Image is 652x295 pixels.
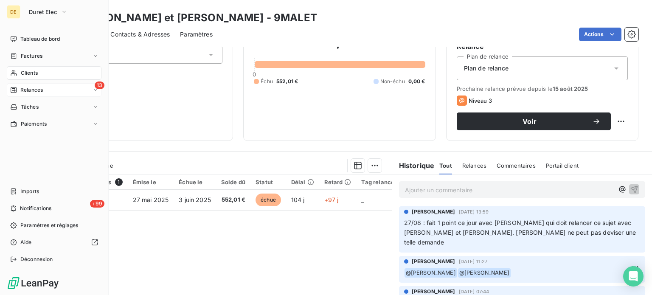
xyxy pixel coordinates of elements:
[256,179,281,185] div: Statut
[291,179,314,185] div: Délai
[20,188,39,195] span: Imports
[7,276,59,290] img: Logo LeanPay
[464,64,509,73] span: Plan de relance
[256,194,281,206] span: échue
[497,162,536,169] span: Commentaires
[459,289,489,294] span: [DATE] 07:44
[75,10,317,25] h3: [PERSON_NAME] et [PERSON_NAME] - 9MALET
[21,69,38,77] span: Clients
[546,162,579,169] span: Portail client
[21,103,39,111] span: Tâches
[21,120,47,128] span: Paiements
[179,179,211,185] div: Échue le
[439,162,452,169] span: Tout
[20,86,43,94] span: Relances
[462,162,486,169] span: Relances
[459,209,489,214] span: [DATE] 13:59
[221,196,245,204] span: 552,01 €
[467,118,592,125] span: Voir
[408,78,425,85] span: 0,00 €
[110,30,170,39] span: Contacts & Adresses
[20,35,60,43] span: Tableau de bord
[20,239,32,246] span: Aide
[361,179,405,185] div: Tag relance
[20,256,53,263] span: Déconnexion
[291,196,305,203] span: 104 j
[457,112,611,130] button: Voir
[324,196,339,203] span: +97 j
[20,222,78,229] span: Paramètres et réglages
[324,179,351,185] div: Retard
[405,268,457,278] span: @ [PERSON_NAME]
[20,205,51,212] span: Notifications
[457,85,628,92] span: Prochaine relance prévue depuis le
[553,85,588,92] span: 15 août 2025
[623,266,644,287] div: Open Intercom Messenger
[115,178,123,186] span: 1
[221,179,245,185] div: Solde dû
[458,268,511,278] span: @ [PERSON_NAME]
[459,259,488,264] span: [DATE] 11:27
[469,97,492,104] span: Niveau 3
[133,179,169,185] div: Émise le
[404,219,638,246] span: 27/08 : fait 1 point ce jour avec [PERSON_NAME] qui doit relancer ce sujet avec [PERSON_NAME] et ...
[276,78,298,85] span: 552,01 €
[7,5,20,19] div: DE
[7,236,101,249] a: Aide
[179,196,211,203] span: 3 juin 2025
[29,8,57,15] span: Duret Elec
[180,30,213,39] span: Paramètres
[392,160,435,171] h6: Historique
[90,200,104,208] span: +99
[261,78,273,85] span: Échu
[579,28,621,41] button: Actions
[21,52,42,60] span: Factures
[412,258,455,265] span: [PERSON_NAME]
[380,78,405,85] span: Non-échu
[133,196,169,203] span: 27 mai 2025
[412,208,455,216] span: [PERSON_NAME]
[361,196,364,203] span: _
[95,81,104,89] span: 13
[253,71,256,78] span: 0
